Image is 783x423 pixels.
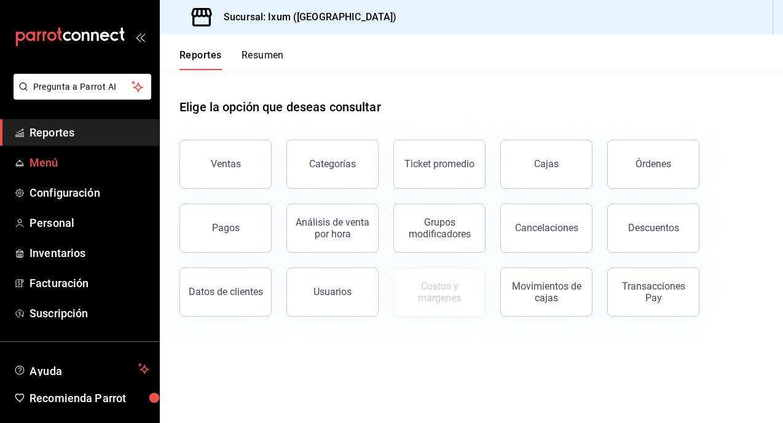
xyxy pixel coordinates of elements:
[30,154,149,171] span: Menú
[515,222,578,234] div: Cancelaciones
[294,216,371,240] div: Análisis de venta por hora
[30,245,149,261] span: Inventarios
[135,32,145,42] button: open_drawer_menu
[286,140,379,189] button: Categorías
[393,267,486,317] button: Contrata inventarios para ver este reporte
[179,267,272,317] button: Datos de clientes
[534,158,559,170] div: Cajas
[212,222,240,234] div: Pagos
[309,158,356,170] div: Categorías
[607,267,699,317] button: Transacciones Pay
[242,49,284,70] button: Resumen
[30,305,149,322] span: Suscripción
[615,280,691,304] div: Transacciones Pay
[33,81,132,93] span: Pregunta a Parrot AI
[286,267,379,317] button: Usuarios
[14,74,151,100] button: Pregunta a Parrot AI
[286,204,379,253] button: Análisis de venta por hora
[30,275,149,291] span: Facturación
[211,158,241,170] div: Ventas
[607,204,699,253] button: Descuentos
[607,140,699,189] button: Órdenes
[500,140,592,189] button: Cajas
[401,280,478,304] div: Costos y márgenes
[179,204,272,253] button: Pagos
[500,204,592,253] button: Cancelaciones
[30,215,149,231] span: Personal
[179,49,222,70] button: Reportes
[401,216,478,240] div: Grupos modificadores
[189,286,263,298] div: Datos de clientes
[30,124,149,141] span: Reportes
[179,140,272,189] button: Ventas
[393,140,486,189] button: Ticket promedio
[179,98,381,116] h1: Elige la opción que deseas consultar
[508,280,584,304] div: Movimientos de cajas
[393,204,486,253] button: Grupos modificadores
[635,158,671,170] div: Órdenes
[628,222,679,234] div: Descuentos
[30,362,133,376] span: Ayuda
[179,49,284,70] div: navigation tabs
[214,10,396,25] h3: Sucursal: Ixum ([GEOGRAPHIC_DATA])
[313,286,352,298] div: Usuarios
[500,267,592,317] button: Movimientos de cajas
[9,89,151,102] a: Pregunta a Parrot AI
[30,390,149,406] span: Recomienda Parrot
[30,184,149,201] span: Configuración
[404,158,474,170] div: Ticket promedio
